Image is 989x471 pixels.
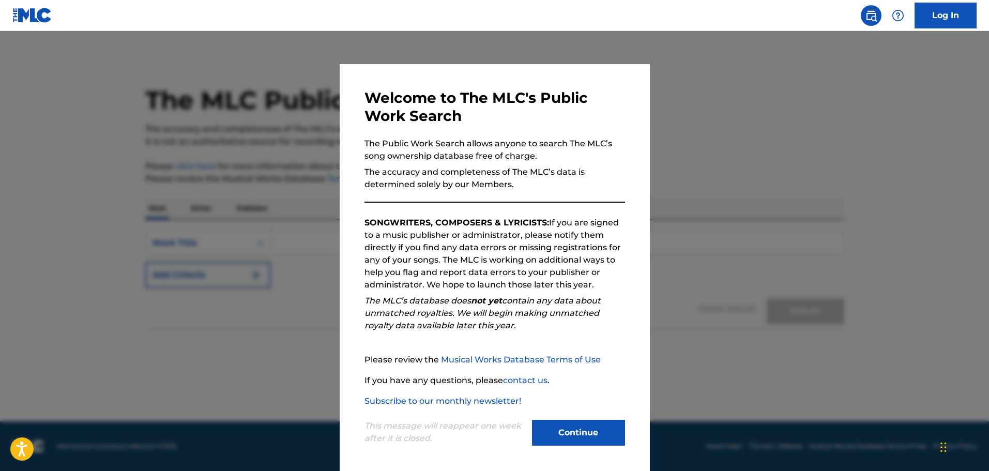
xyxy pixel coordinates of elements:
p: If you are signed to a music publisher or administrator, please notify them directly if you find ... [364,217,625,291]
img: search [865,9,877,22]
div: Drag [940,432,947,463]
a: contact us [503,375,547,385]
p: Please review the [364,354,625,366]
button: Continue [532,420,625,446]
p: This message will reappear one week after it is closed. [364,420,526,445]
strong: SONGWRITERS, COMPOSERS & LYRICISTS: [364,218,549,227]
a: Log In [915,3,977,28]
p: If you have any questions, please . [364,374,625,387]
a: Musical Works Database Terms of Use [441,355,601,364]
h3: Welcome to The MLC's Public Work Search [364,89,625,125]
img: MLC Logo [12,8,52,23]
iframe: Chat Widget [937,421,989,471]
em: The MLC’s database does contain any data about unmatched royalties. We will begin making unmatche... [364,296,601,330]
p: The accuracy and completeness of The MLC’s data is determined solely by our Members. [364,166,625,191]
div: Help [888,5,908,26]
p: The Public Work Search allows anyone to search The MLC’s song ownership database free of charge. [364,138,625,162]
a: Subscribe to our monthly newsletter! [364,396,521,406]
img: help [892,9,904,22]
strong: not yet [471,296,502,306]
a: Public Search [861,5,881,26]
